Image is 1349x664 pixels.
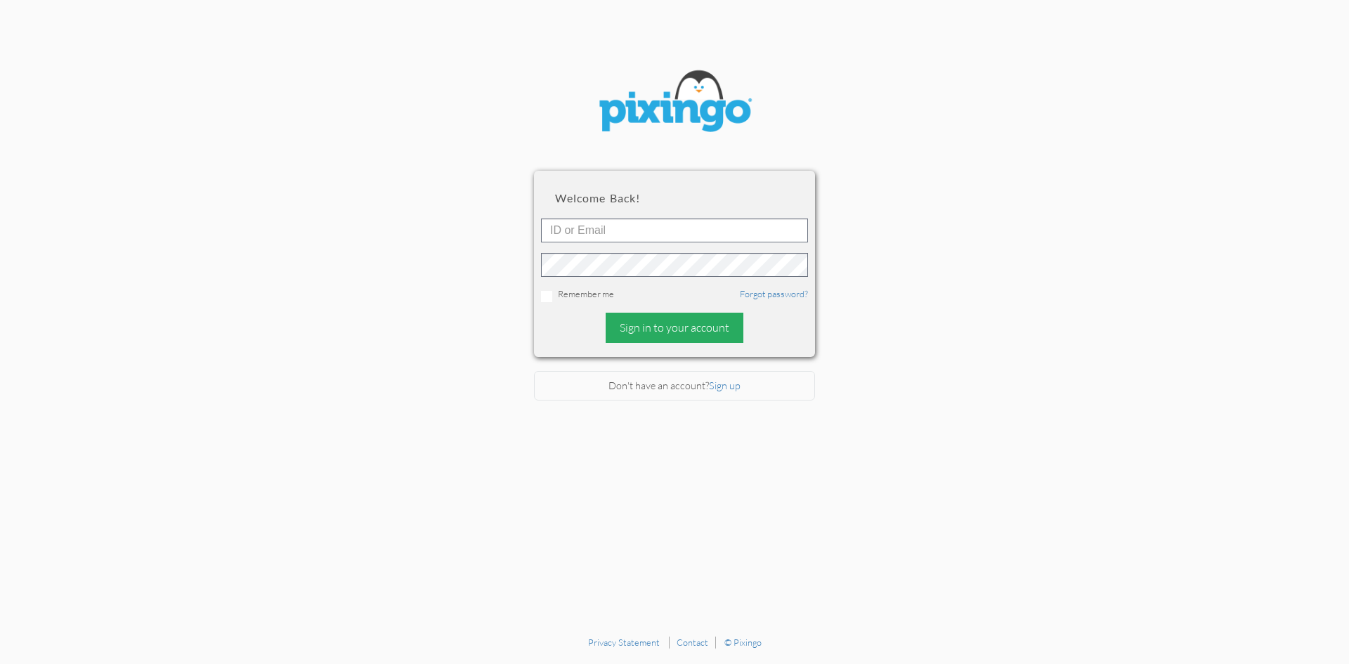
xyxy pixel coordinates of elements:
iframe: Chat [1348,663,1349,664]
h2: Welcome back! [555,192,794,204]
a: © Pixingo [724,637,762,648]
div: Remember me [541,287,808,302]
a: Forgot password? [740,288,808,299]
a: Privacy Statement [588,637,660,648]
img: pixingo logo [590,63,759,143]
div: Don't have an account? [534,371,815,401]
input: ID or Email [541,219,808,242]
a: Sign up [709,379,741,391]
div: Sign in to your account [606,313,743,343]
a: Contact [677,637,708,648]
